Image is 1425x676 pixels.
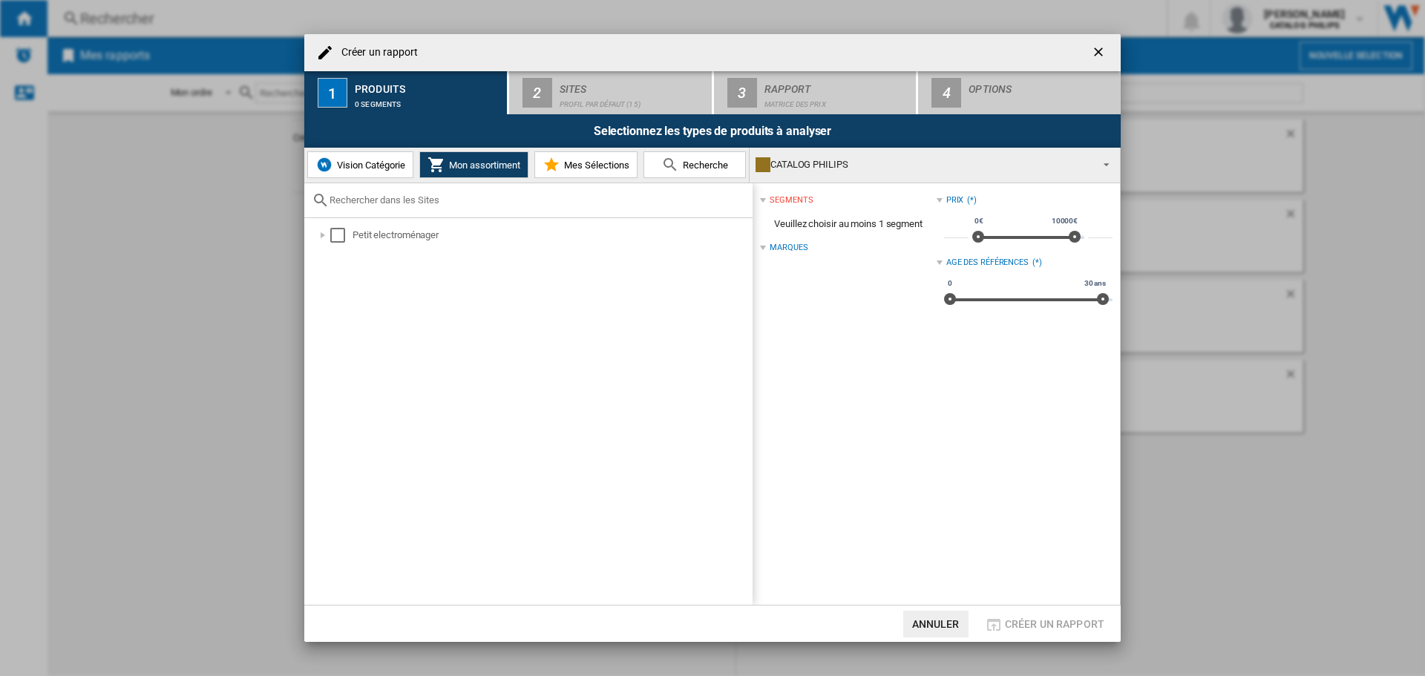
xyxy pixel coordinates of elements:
[560,160,629,171] span: Mes Sélections
[931,78,961,108] div: 4
[330,228,353,243] md-checkbox: Select
[760,210,936,238] span: Veuillez choisir au moins 1 segment
[972,215,986,227] span: 0€
[307,151,413,178] button: Vision Catégorie
[1085,38,1115,68] button: getI18NText('BUTTONS.CLOSE_DIALOG')
[969,77,1115,93] div: Options
[918,71,1121,114] button: 4 Options
[419,151,528,178] button: Mon assortiment
[679,160,728,171] span: Recherche
[509,71,713,114] button: 2 Sites Profil par défaut (15)
[333,160,405,171] span: Vision Catégorie
[330,194,745,206] input: Rechercher dans les Sites
[764,93,911,108] div: Matrice des prix
[355,93,501,108] div: 0 segments
[770,242,807,254] div: Marques
[1049,215,1080,227] span: 10000€
[522,78,552,108] div: 2
[560,77,706,93] div: Sites
[946,278,954,289] span: 0
[334,45,419,60] h4: Créer un rapport
[315,156,333,174] img: wiser-icon-blue.png
[304,114,1121,148] div: Selectionnez les types de produits à analyser
[1082,278,1108,289] span: 30 ans
[727,78,757,108] div: 3
[445,160,520,171] span: Mon assortiment
[756,154,1090,175] div: CATALOG PHILIPS
[946,194,964,206] div: Prix
[1091,45,1109,62] ng-md-icon: getI18NText('BUTTONS.CLOSE_DIALOG')
[353,228,750,243] div: Petit electroménager
[355,77,501,93] div: Produits
[304,71,508,114] button: 1 Produits 0 segments
[980,611,1109,637] button: Créer un rapport
[534,151,638,178] button: Mes Sélections
[946,257,1029,269] div: Age des références
[903,611,969,637] button: Annuler
[560,93,706,108] div: Profil par défaut (15)
[318,78,347,108] div: 1
[714,71,918,114] button: 3 Rapport Matrice des prix
[764,77,911,93] div: Rapport
[643,151,746,178] button: Recherche
[770,194,813,206] div: segments
[1005,618,1104,630] span: Créer un rapport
